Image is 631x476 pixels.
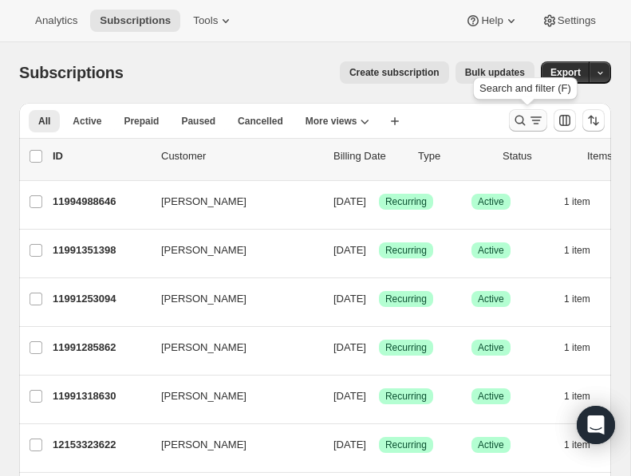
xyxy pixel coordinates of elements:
[161,291,246,307] span: [PERSON_NAME]
[564,191,608,213] button: 1 item
[503,148,574,164] p: Status
[385,390,427,403] span: Recurring
[152,335,311,360] button: [PERSON_NAME]
[152,286,311,312] button: [PERSON_NAME]
[73,115,101,128] span: Active
[564,336,608,359] button: 1 item
[456,61,534,84] button: Bulk updates
[478,341,504,354] span: Active
[564,288,608,310] button: 1 item
[161,388,246,404] span: [PERSON_NAME]
[349,66,440,79] span: Create subscription
[333,341,366,353] span: [DATE]
[564,390,590,403] span: 1 item
[564,239,608,262] button: 1 item
[26,10,87,32] button: Analytics
[554,109,576,132] button: Customize table column order and visibility
[161,340,246,356] span: [PERSON_NAME]
[152,238,311,263] button: [PERSON_NAME]
[385,439,427,451] span: Recurring
[181,115,215,128] span: Paused
[238,115,283,128] span: Cancelled
[193,14,218,27] span: Tools
[465,66,525,79] span: Bulk updates
[340,61,449,84] button: Create subscription
[385,244,427,257] span: Recurring
[152,432,311,458] button: [PERSON_NAME]
[564,385,608,407] button: 1 item
[564,195,590,208] span: 1 item
[53,437,148,453] p: 12153323622
[35,14,77,27] span: Analytics
[161,194,246,210] span: [PERSON_NAME]
[333,148,405,164] p: Billing Date
[577,406,615,444] div: Open Intercom Messenger
[478,244,504,257] span: Active
[478,293,504,305] span: Active
[161,148,321,164] p: Customer
[183,10,243,32] button: Tools
[333,244,366,256] span: [DATE]
[100,14,171,27] span: Subscriptions
[478,439,504,451] span: Active
[296,110,380,132] button: More views
[481,14,503,27] span: Help
[385,341,427,354] span: Recurring
[564,439,590,451] span: 1 item
[53,148,148,164] p: ID
[161,437,246,453] span: [PERSON_NAME]
[333,293,366,305] span: [DATE]
[53,340,148,356] p: 11991285862
[478,390,504,403] span: Active
[333,195,366,207] span: [DATE]
[38,115,50,128] span: All
[53,291,148,307] p: 11991253094
[53,242,148,258] p: 11991351398
[333,439,366,450] span: [DATE]
[456,10,528,32] button: Help
[564,434,608,456] button: 1 item
[478,195,504,208] span: Active
[306,115,357,128] span: More views
[564,341,590,354] span: 1 item
[418,148,490,164] div: Type
[53,388,148,404] p: 11991318630
[385,293,427,305] span: Recurring
[509,109,547,132] button: Search and filter results
[550,66,581,79] span: Export
[161,242,246,258] span: [PERSON_NAME]
[564,244,590,257] span: 1 item
[385,195,427,208] span: Recurring
[532,10,605,32] button: Settings
[152,189,311,214] button: [PERSON_NAME]
[152,384,311,409] button: [PERSON_NAME]
[124,115,159,128] span: Prepaid
[382,110,408,132] button: Create new view
[53,194,148,210] p: 11994988646
[541,61,590,84] button: Export
[582,109,605,132] button: Sort the results
[558,14,596,27] span: Settings
[564,293,590,305] span: 1 item
[333,390,366,402] span: [DATE]
[90,10,180,32] button: Subscriptions
[19,64,124,81] span: Subscriptions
